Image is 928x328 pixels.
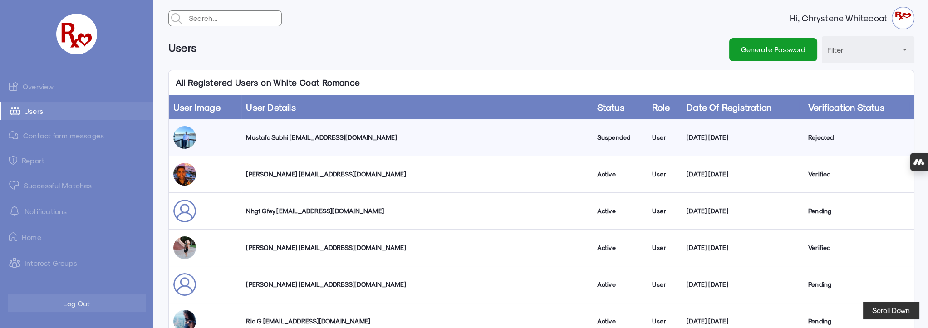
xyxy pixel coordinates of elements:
img: user_sepfus.png [173,273,196,296]
div: Active [597,243,643,252]
a: Status [597,102,624,113]
div: Ria G [EMAIL_ADDRESS][DOMAIN_NAME] [246,317,588,326]
div: [DATE] [DATE] [687,243,799,252]
img: hepefii1enecpmcpsbcs.jpg [173,126,196,149]
div: Pending [808,206,909,215]
button: Log Out [8,294,146,312]
p: All Registered Users on White Coat Romance [169,70,367,95]
div: [PERSON_NAME] [EMAIL_ADDRESS][DOMAIN_NAME] [246,243,588,252]
img: user_sepfus.png [173,200,196,222]
div: User [652,317,678,326]
img: admin-ic-report.svg [9,156,17,165]
img: matched.svg [9,181,19,190]
a: Verification Status [808,102,884,113]
div: Active [597,280,643,289]
div: Active [597,317,643,326]
img: admin-ic-users.svg [10,107,20,115]
img: admin-ic-contact-message.svg [9,131,19,140]
img: notification-default-white.svg [9,206,20,216]
div: Suspended [597,133,643,142]
div: Mustafa Subhi [EMAIL_ADDRESS][DOMAIN_NAME] [246,133,588,142]
div: [DATE] [DATE] [687,170,799,179]
button: Generate Password [729,38,817,61]
a: Role [652,102,670,113]
div: User [652,243,678,252]
input: Search... [187,11,281,25]
div: [PERSON_NAME] [EMAIL_ADDRESS][DOMAIN_NAME] [246,280,588,289]
h6: Users [168,36,197,59]
img: admin-ic-overview.svg [9,82,18,91]
div: [DATE] [DATE] [687,317,799,326]
button: Scroll Down [863,302,919,319]
a: User Image [173,102,221,113]
div: Verified [808,170,909,179]
div: Rejected [808,133,909,142]
div: Verified [808,243,909,252]
div: [PERSON_NAME] [EMAIL_ADDRESS][DOMAIN_NAME] [246,170,588,179]
div: Nhgf Gfey [EMAIL_ADDRESS][DOMAIN_NAME] [246,206,588,215]
div: Pending [808,280,909,289]
div: Active [597,170,643,179]
img: admin-search.svg [169,11,184,26]
a: Date of Registration [687,102,771,113]
strong: Hi, Chrystene Whitecoat [790,14,892,23]
div: Pending [808,317,909,326]
div: Active [597,206,643,215]
div: User [652,170,678,179]
div: User [652,280,678,289]
img: chevmmd4lqhd8ng7rquk.jpg [173,236,196,259]
img: ic-home.png [9,232,17,241]
div: User [652,206,678,215]
div: User [652,133,678,142]
div: [DATE] [DATE] [687,206,799,215]
div: [DATE] [DATE] [687,280,799,289]
a: User Details [246,102,295,113]
div: [DATE] [DATE] [687,133,799,142]
img: intrestGropus.svg [9,257,20,268]
img: w5biybijuxoh09dsu6qa.jpg [173,163,196,186]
